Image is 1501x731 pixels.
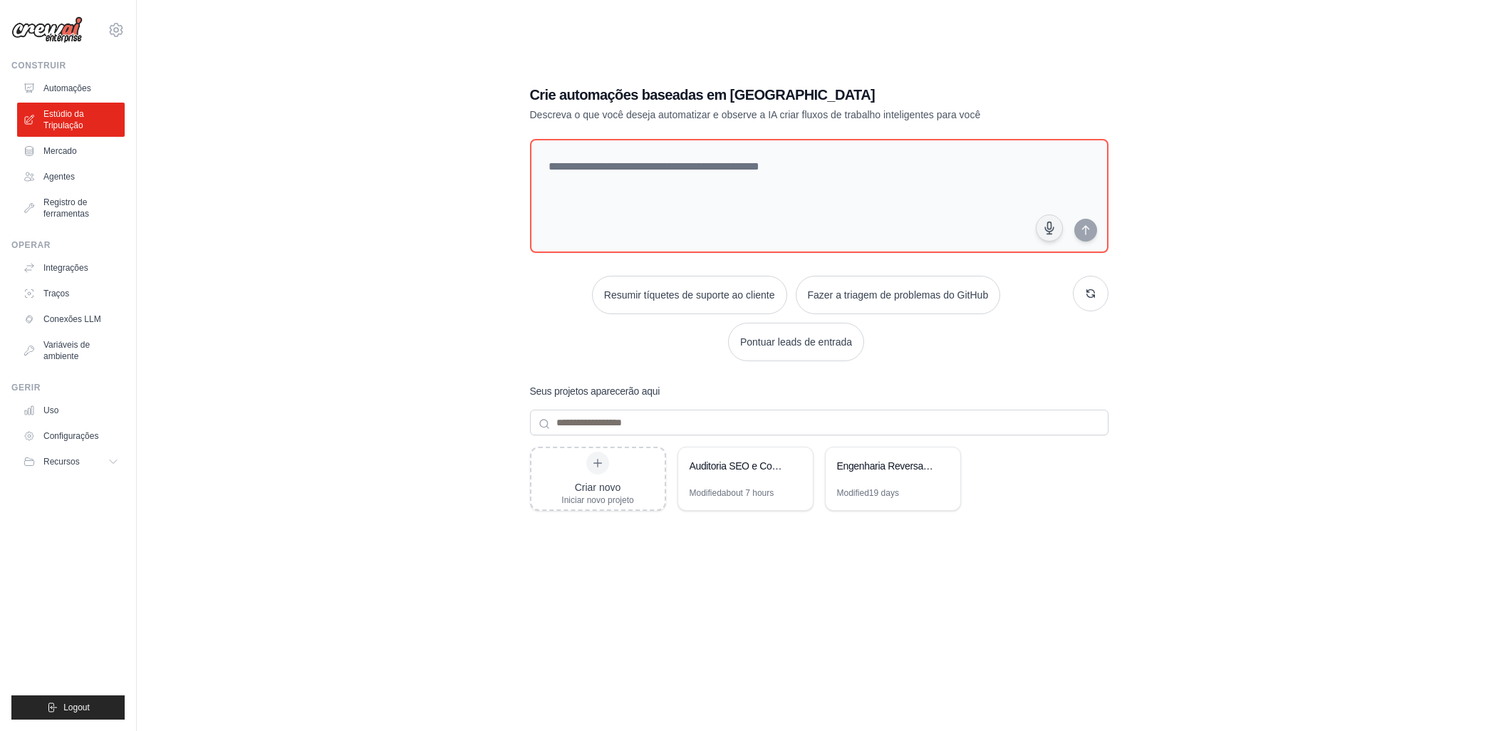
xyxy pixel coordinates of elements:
button: Resumir tíquetes de suporte ao cliente [592,276,787,314]
button: Fazer a triagem de problemas do GitHub [796,276,1001,314]
h3: Seus projetos aparecerão aqui [530,384,660,398]
button: Recursos [17,450,125,473]
div: Auditoria SEO e Content Intelligence - Jati Arte [690,459,787,473]
a: Mercado [17,140,125,162]
font: Automações [43,83,91,94]
div: Modified about 7 hours [690,487,774,499]
a: Configurações [17,425,125,447]
div: Engenharia Reversa Etica - Moda Musical Growth [837,459,935,473]
button: Pontuar leads de entrada [728,323,864,361]
font: Conexões LLM [43,313,101,325]
a: Variáveis de ambiente [17,333,125,368]
font: Estúdio da Tripulação [43,108,119,131]
div: Gerir [11,382,125,393]
font: Variáveis de ambiente [43,339,119,362]
a: Registro de ferramentas [17,191,125,225]
button: Click to speak your automation idea [1036,214,1063,242]
span: Recursos [43,456,80,467]
a: Uso [17,399,125,422]
font: Agentes [43,171,75,182]
font: Integrações [43,262,88,274]
button: Logout [11,695,125,720]
h1: Crie automações baseadas em [GEOGRAPHIC_DATA] [530,85,1009,105]
a: Automações [17,77,125,100]
font: Registro de ferramentas [43,197,119,219]
div: Modified 19 days [837,487,899,499]
p: Descreva o que você deseja automatizar e observe a IA criar fluxos de trabalho inteligentes para ... [530,108,1009,122]
a: Estúdio da Tripulação [17,103,125,137]
div: Criar novo [561,480,633,494]
div: Operar [11,239,125,251]
a: Conexões LLM [17,308,125,331]
div: Construir [11,60,125,71]
img: Logotipo [11,16,83,43]
font: Uso [43,405,58,416]
a: Agentes [17,165,125,188]
font: Configurações [43,430,98,442]
span: Logout [63,702,90,713]
a: Traços [17,282,125,305]
font: Traços [43,288,69,299]
div: Iniciar novo projeto [561,494,633,506]
button: Get new suggestions [1073,276,1108,311]
font: Mercado [43,145,77,157]
a: Integrações [17,256,125,279]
